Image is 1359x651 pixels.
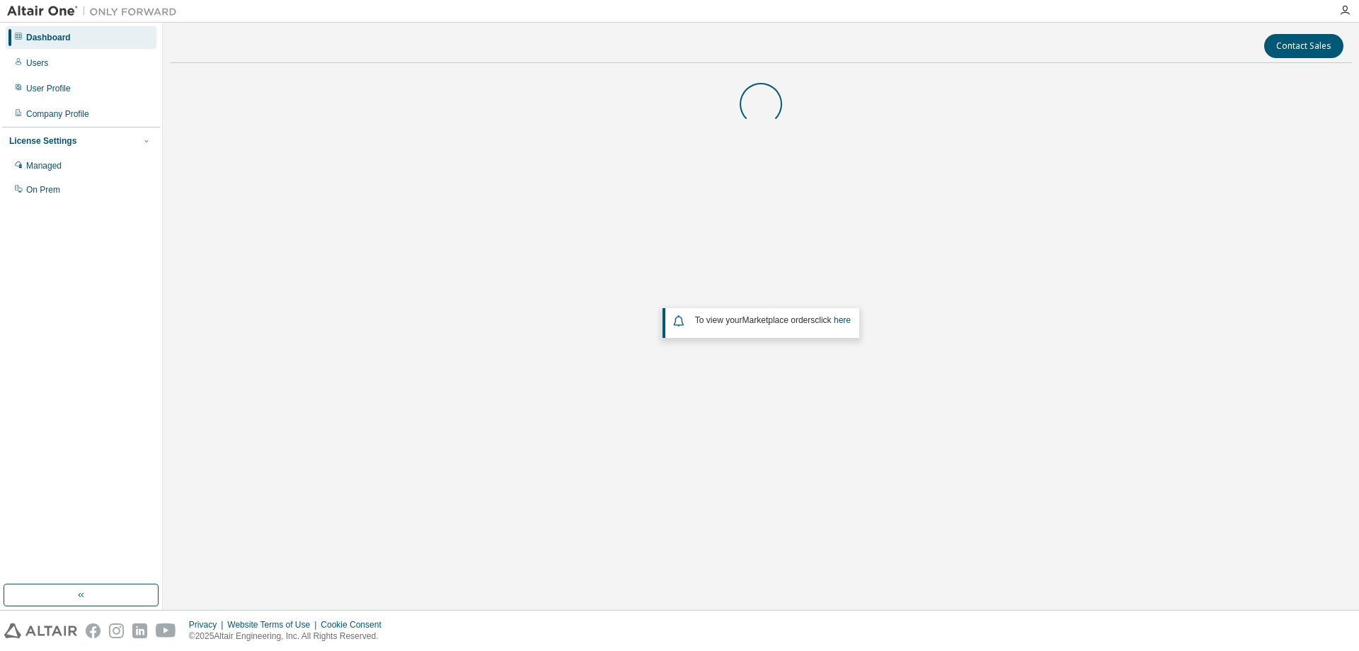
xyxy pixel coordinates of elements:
[1264,34,1343,58] button: Contact Sales
[227,619,321,630] div: Website Terms of Use
[26,32,71,43] div: Dashboard
[7,4,184,18] img: Altair One
[321,619,389,630] div: Cookie Consent
[132,623,147,638] img: linkedin.svg
[189,619,227,630] div: Privacy
[26,184,60,196] div: On Prem
[742,315,815,325] em: Marketplace orders
[156,623,176,638] img: youtube.svg
[26,57,48,69] div: Users
[26,108,89,120] div: Company Profile
[695,315,851,325] span: To view your click
[9,135,76,147] div: License Settings
[26,83,71,94] div: User Profile
[189,630,390,642] p: © 2025 Altair Engineering, Inc. All Rights Reserved.
[86,623,101,638] img: facebook.svg
[109,623,124,638] img: instagram.svg
[834,315,851,325] a: here
[26,160,62,171] div: Managed
[4,623,77,638] img: altair_logo.svg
